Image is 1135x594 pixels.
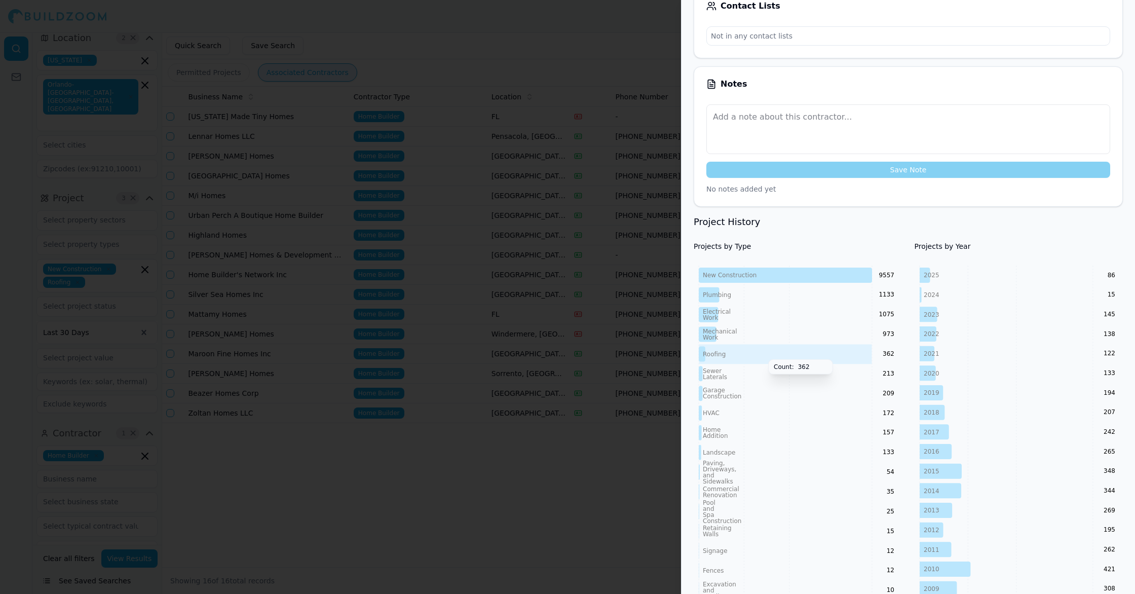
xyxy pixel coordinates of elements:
tspan: Fences [703,567,724,574]
text: 269 [1104,507,1115,514]
h4: Projects by Year [915,241,1123,251]
text: 9557 [879,272,894,279]
tspan: HVAC [703,410,720,417]
tspan: and [703,505,714,512]
text: 265 [1104,448,1115,455]
tspan: Commercial [703,486,739,493]
text: 1075 [879,311,894,318]
tspan: 2016 [924,448,939,455]
text: 35 [887,488,894,495]
text: 421 [1104,566,1115,573]
tspan: 2020 [924,370,939,377]
tspan: 2018 [924,409,939,416]
tspan: Sewer [703,367,722,375]
tspan: Laterals [703,374,727,381]
tspan: Home [703,426,721,433]
tspan: 2023 [924,311,939,318]
tspan: 2021 [924,350,939,357]
text: 86 [1107,272,1115,279]
tspan: 2011 [924,546,939,553]
tspan: and [703,472,714,479]
tspan: Addition [703,432,728,439]
tspan: Excavation [703,581,736,588]
tspan: Driveways, [703,466,736,473]
tspan: Landscape [703,449,735,456]
tspan: Construction [703,517,741,525]
text: 308 [1104,585,1115,592]
tspan: 2010 [924,566,939,573]
text: 242 [1104,428,1115,435]
text: 973 [883,330,894,338]
div: Contact Lists [706,1,1110,11]
text: 213 [883,370,894,377]
text: 1133 [879,291,894,298]
tspan: Plumbing [703,291,731,299]
text: 362 [883,350,894,357]
text: 12 [887,547,894,554]
tspan: Renovation [703,492,737,499]
p: Not in any contact lists [707,27,1110,45]
text: 145 [1104,311,1115,318]
text: 25 [887,508,894,515]
tspan: 2024 [924,291,939,299]
text: 10 [887,586,894,593]
tspan: 2015 [924,468,939,475]
text: 172 [883,410,894,417]
tspan: 2009 [924,585,939,592]
text: 344 [1104,487,1115,494]
tspan: Mechanical [703,328,737,335]
text: 209 [883,390,894,397]
tspan: Walls [703,531,718,538]
text: 54 [887,468,894,475]
tspan: Spa [703,511,714,518]
tspan: New Construction [703,272,756,279]
tspan: and [703,587,714,594]
text: 138 [1104,330,1115,338]
text: 122 [1104,350,1115,357]
tspan: 2025 [924,272,939,279]
tspan: 2019 [924,389,939,396]
tspan: 2017 [924,429,939,436]
tspan: 2014 [924,488,939,495]
text: 15 [1107,291,1115,298]
h3: Project History [694,215,1123,229]
tspan: Electrical [703,308,731,315]
tspan: Garage [703,387,725,394]
tspan: 2012 [924,527,939,534]
text: 133 [1104,369,1115,377]
p: No notes added yet [706,184,1110,194]
tspan: 2013 [924,507,939,514]
tspan: Sidewalks [703,478,733,485]
tspan: Roofing [703,351,726,358]
tspan: Pool [703,499,715,506]
text: 15 [887,528,894,535]
text: 195 [1104,526,1115,533]
text: 207 [1104,409,1115,416]
text: 12 [887,567,894,574]
text: 133 [883,449,894,456]
tspan: Work [703,314,718,321]
tspan: Paving, [703,460,725,467]
tspan: Retaining [703,525,732,532]
text: 348 [1104,467,1115,474]
div: Notes [706,79,1110,89]
tspan: 2022 [924,330,939,338]
h4: Projects by Type [694,241,902,251]
text: 157 [883,429,894,436]
tspan: Construction [703,393,741,400]
tspan: Signage [703,547,728,554]
text: 262 [1104,546,1115,553]
tspan: Work [703,334,718,341]
text: 194 [1104,389,1115,396]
